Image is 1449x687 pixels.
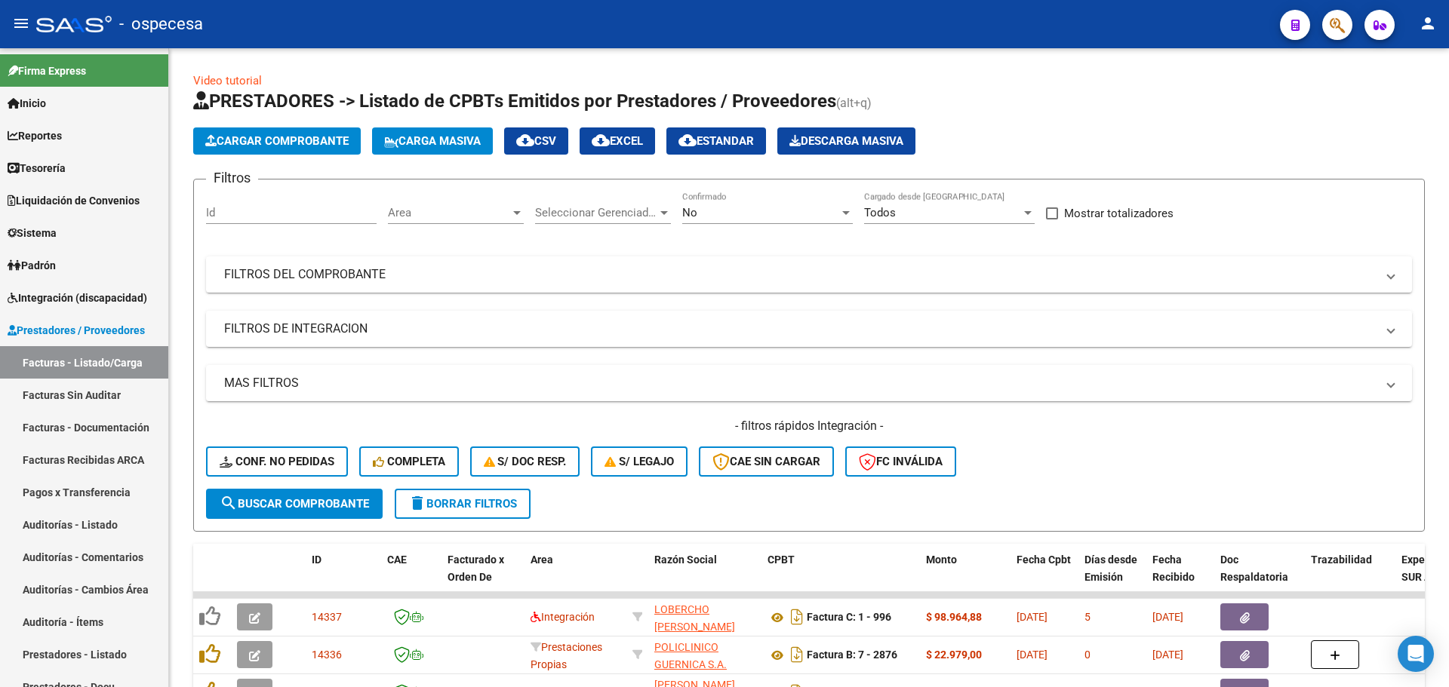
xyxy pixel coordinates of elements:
[678,134,754,148] span: Estandar
[516,131,534,149] mat-icon: cloud_download
[1084,554,1137,583] span: Días desde Emisión
[807,612,891,624] strong: Factura C: 1 - 996
[8,127,62,144] span: Reportes
[1305,544,1395,610] datatable-header-cell: Trazabilidad
[206,167,258,189] h3: Filtros
[531,641,602,670] span: Prestaciones Propias
[666,127,766,155] button: Estandar
[408,494,426,512] mat-icon: delete
[372,127,493,155] button: Carga Masiva
[384,134,481,148] span: Carga Masiva
[193,90,836,112] span: PRESTADORES -> Listado de CPBTs Emitidos por Prestadores / Proveedores
[408,497,517,511] span: Borrar Filtros
[8,257,56,274] span: Padrón
[388,206,510,219] span: Area
[504,127,568,155] button: CSV
[1419,14,1437,32] mat-icon: person
[592,134,643,148] span: EXCEL
[777,127,915,155] app-download-masive: Descarga masiva de comprobantes (adjuntos)
[8,160,66,176] span: Tesorería
[484,455,567,468] span: S/ Doc Resp.
[864,206,896,219] span: Todos
[1078,544,1146,610] datatable-header-cell: Días desde Emisión
[789,134,903,148] span: Descarga Masiva
[516,134,556,148] span: CSV
[8,95,46,112] span: Inicio
[470,446,580,477] button: S/ Doc Resp.
[381,544,441,610] datatable-header-cell: CAE
[8,322,145,339] span: Prestadores / Proveedores
[220,497,369,511] span: Buscar Comprobante
[654,641,727,670] span: POLICLINICO GUERNICA S.A.
[206,365,1412,401] mat-expansion-panel-header: MAS FILTROS
[787,605,807,629] i: Descargar documento
[654,639,755,670] div: 30709668117
[926,649,982,661] strong: $ 22.979,00
[224,375,1376,391] mat-panel-title: MAS FILTROS
[224,266,1376,283] mat-panel-title: FILTROS DEL COMPROBANTE
[220,455,334,468] span: Conf. no pedidas
[920,544,1011,610] datatable-header-cell: Monto
[591,446,688,477] button: S/ legajo
[926,611,982,623] strong: $ 98.964,88
[312,554,321,566] span: ID
[678,131,697,149] mat-icon: cloud_download
[1311,554,1372,566] span: Trazabilidad
[1220,554,1288,583] span: Doc Respaldatoria
[845,446,956,477] button: FC Inválida
[1152,554,1195,583] span: Fecha Recibido
[761,544,920,610] datatable-header-cell: CPBT
[1214,544,1305,610] datatable-header-cell: Doc Respaldatoria
[648,544,761,610] datatable-header-cell: Razón Social
[787,643,807,667] i: Descargar documento
[312,649,342,661] span: 14336
[531,554,553,566] span: Area
[777,127,915,155] button: Descarga Masiva
[8,63,86,79] span: Firma Express
[395,489,531,519] button: Borrar Filtros
[1146,544,1214,610] datatable-header-cell: Fecha Recibido
[768,554,795,566] span: CPBT
[926,554,957,566] span: Monto
[12,14,30,32] mat-icon: menu
[8,192,140,209] span: Liquidación de Convenios
[654,554,717,566] span: Razón Social
[448,554,504,583] span: Facturado x Orden De
[654,603,735,650] span: LOBERCHO [PERSON_NAME] [PERSON_NAME]
[859,455,943,468] span: FC Inválida
[1017,649,1048,661] span: [DATE]
[1064,204,1174,222] span: Mostrar totalizadores
[8,225,57,241] span: Sistema
[1152,611,1183,623] span: [DATE]
[206,418,1412,434] h4: - filtros rápidos Integración -
[1398,636,1434,672] div: Open Intercom Messenger
[654,601,755,633] div: 27373535619
[1011,544,1078,610] datatable-header-cell: Fecha Cpbt
[373,455,445,468] span: Completa
[836,96,872,110] span: (alt+q)
[525,544,626,610] datatable-header-cell: Area
[224,320,1376,337] mat-panel-title: FILTROS DE INTEGRACION
[193,127,361,155] button: Cargar Comprobante
[1017,611,1048,623] span: [DATE]
[441,544,525,610] datatable-header-cell: Facturado x Orden De
[531,611,595,623] span: Integración
[580,127,655,155] button: EXCEL
[387,554,407,566] span: CAE
[205,134,349,148] span: Cargar Comprobante
[699,446,834,477] button: CAE SIN CARGAR
[592,131,610,149] mat-icon: cloud_download
[193,74,262,87] a: Video tutorial
[1084,611,1091,623] span: 5
[605,455,674,468] span: S/ legajo
[8,290,147,306] span: Integración (discapacidad)
[119,8,203,41] span: - ospecesa
[1152,649,1183,661] span: [DATE]
[712,455,820,468] span: CAE SIN CARGAR
[220,494,238,512] mat-icon: search
[306,544,381,610] datatable-header-cell: ID
[312,611,342,623] span: 14337
[359,446,459,477] button: Completa
[206,446,348,477] button: Conf. no pedidas
[1084,649,1091,661] span: 0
